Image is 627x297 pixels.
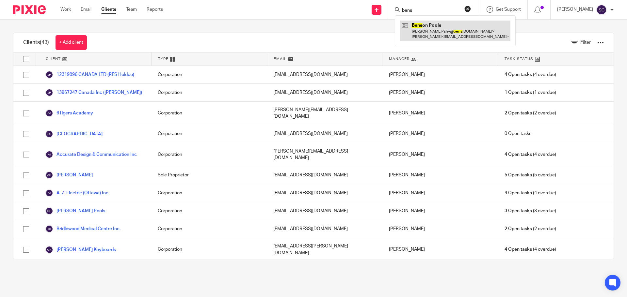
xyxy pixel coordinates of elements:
[505,110,556,116] span: (2 overdue)
[45,89,142,97] a: 13967247 Canada Inc ([PERSON_NAME])
[267,143,382,166] div: [PERSON_NAME][EMAIL_ADDRESS][DOMAIN_NAME]
[505,246,532,253] span: 4 Open tasks
[382,238,498,261] div: [PERSON_NAME]
[45,225,53,233] img: svg%3E
[401,8,460,14] input: Search
[20,53,32,65] input: Select all
[382,202,498,220] div: [PERSON_NAME]
[45,109,53,117] img: svg%3E
[596,5,607,15] img: svg%3E
[464,6,471,12] button: Clear
[267,66,382,83] div: [EMAIL_ADDRESS][DOMAIN_NAME]
[505,172,532,178] span: 5 Open tasks
[505,190,556,196] span: (4 overdue)
[557,6,593,13] p: [PERSON_NAME]
[45,207,105,215] a: [PERSON_NAME] Pools
[267,84,382,101] div: [EMAIL_ADDRESS][DOMAIN_NAME]
[505,71,532,78] span: 4 Open tasks
[267,202,382,220] div: [EMAIL_ADDRESS][DOMAIN_NAME]
[505,130,531,137] span: 0 Open tasks
[45,246,53,254] img: svg%3E
[45,171,53,179] img: svg%3E
[505,89,532,96] span: 1 Open tasks
[580,40,591,45] span: Filter
[382,66,498,83] div: [PERSON_NAME]
[505,246,556,253] span: (4 overdue)
[45,151,53,158] img: svg%3E
[505,151,532,158] span: 4 Open tasks
[45,225,121,233] a: Bridlewood Medical Centre Inc.
[56,35,87,50] a: + Add client
[382,125,498,143] div: [PERSON_NAME]
[505,190,532,196] span: 4 Open tasks
[505,110,532,116] span: 2 Open tasks
[151,220,267,238] div: Corporation
[505,71,556,78] span: (4 overdue)
[13,5,46,14] img: Pixie
[45,71,134,79] a: 12319896 CANADA LTD (RES Holdco)
[147,6,163,13] a: Reports
[505,151,556,158] span: (4 overdue)
[23,39,49,46] h1: Clients
[151,166,267,184] div: Sole Proprietor
[151,202,267,220] div: Corporation
[45,151,137,158] a: Accurate Design & Communication Inc
[45,71,53,79] img: svg%3E
[158,56,169,62] span: Type
[267,184,382,202] div: [EMAIL_ADDRESS][DOMAIN_NAME]
[46,56,61,62] span: Client
[40,40,49,45] span: (43)
[45,189,53,197] img: svg%3E
[60,6,71,13] a: Work
[382,166,498,184] div: [PERSON_NAME]
[382,220,498,238] div: [PERSON_NAME]
[267,238,382,261] div: [EMAIL_ADDRESS][PERSON_NAME][DOMAIN_NAME]
[126,6,137,13] a: Team
[382,102,498,125] div: [PERSON_NAME]
[151,184,267,202] div: Corporation
[151,238,267,261] div: Corporation
[45,189,109,197] a: A. Z. Electric (Ottawa) Inc.
[45,89,53,97] img: svg%3E
[151,66,267,83] div: Corporation
[505,89,556,96] span: (1 overdue)
[505,208,556,214] span: (3 overdue)
[267,125,382,143] div: [EMAIL_ADDRESS][DOMAIN_NAME]
[151,84,267,101] div: Corporation
[81,6,91,13] a: Email
[101,6,116,13] a: Clients
[505,208,532,214] span: 3 Open tasks
[267,102,382,125] div: [PERSON_NAME][EMAIL_ADDRESS][DOMAIN_NAME]
[505,172,556,178] span: (5 overdue)
[45,130,53,138] img: svg%3E
[505,226,556,232] span: (2 overdue)
[151,102,267,125] div: Corporation
[496,7,521,12] span: Get Support
[274,56,287,62] span: Email
[389,56,410,62] span: Manager
[45,171,93,179] a: [PERSON_NAME]
[45,246,116,254] a: [PERSON_NAME] Keyboards
[267,220,382,238] div: [EMAIL_ADDRESS][DOMAIN_NAME]
[45,207,53,215] img: svg%3E
[505,56,533,62] span: Task Status
[505,226,532,232] span: 2 Open tasks
[382,84,498,101] div: [PERSON_NAME]
[267,166,382,184] div: [EMAIL_ADDRESS][DOMAIN_NAME]
[45,109,93,117] a: 6Tigers Academy
[45,130,103,138] a: [GEOGRAPHIC_DATA]
[151,125,267,143] div: Corporation
[151,143,267,166] div: Corporation
[382,143,498,166] div: [PERSON_NAME]
[382,184,498,202] div: [PERSON_NAME]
